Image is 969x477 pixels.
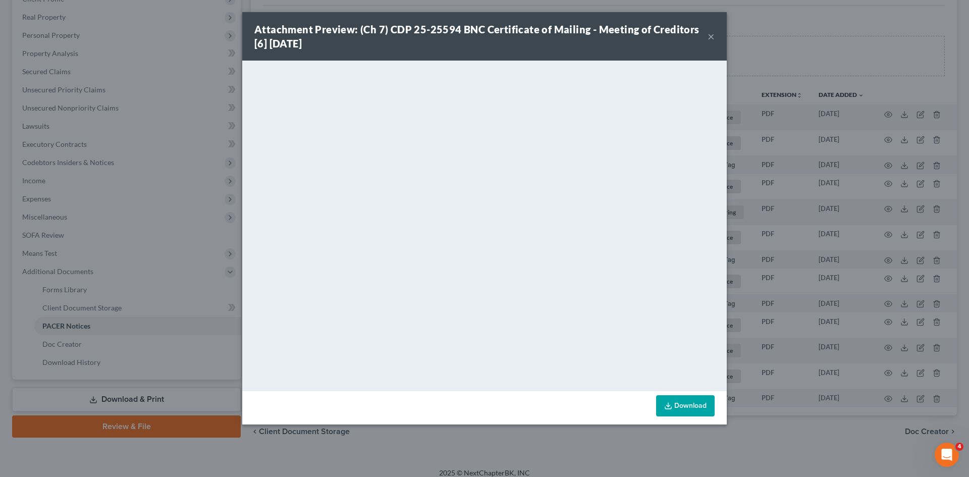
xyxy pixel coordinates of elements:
a: Download [656,395,715,416]
iframe: <object ng-attr-data='[URL][DOMAIN_NAME]' type='application/pdf' width='100%' height='650px'></ob... [242,61,727,389]
button: × [708,30,715,42]
strong: Attachment Preview: (Ch 7) CDP 25-25594 BNC Certificate of Mailing - Meeting of Creditors [6] [DATE] [254,23,699,49]
iframe: Intercom live chat [935,443,959,467]
span: 4 [955,443,963,451]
